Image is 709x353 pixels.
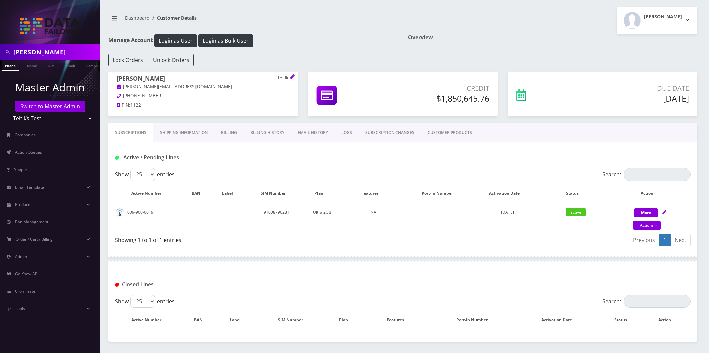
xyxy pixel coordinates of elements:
th: Plan [329,310,364,330]
a: CUSTOMER PRODUCTS [421,123,479,142]
span: Go Know API [15,271,38,277]
span: Companies [15,132,36,138]
span: Support [14,167,29,172]
th: Features: activate to sort column ascending [339,184,408,203]
h1: Closed Lines [115,281,300,288]
th: Plan: activate to sort column ascending [306,184,339,203]
nav: breadcrumb [108,11,398,30]
th: SIM Number [259,310,329,330]
span: 1122 [130,102,141,108]
button: More [634,208,658,217]
th: Status: activate to sort column ascending [542,184,610,203]
a: PIN: [117,102,130,109]
a: Billing History [244,123,291,142]
span: Email Template [15,184,44,190]
span: Order / Cart / Billing [16,236,53,242]
input: Search: [624,168,691,181]
img: Active / Pending Lines [115,156,119,160]
a: Email [62,60,78,70]
span: Tools [15,306,25,311]
select: Showentries [130,168,155,181]
span: Cron Tester [15,288,37,294]
p: Credit [393,83,489,93]
button: Login as User [154,34,197,47]
th: SIM Number: activate to sort column ascending [248,184,305,203]
label: Search: [602,168,691,181]
th: Features [365,310,433,330]
h5: [DATE] [577,93,689,103]
li: Customer Details [150,14,197,21]
th: Port-In Number [434,310,518,330]
th: Port-In Number: activate to sort column ascending [408,184,473,203]
a: Shipping Information [153,123,214,142]
a: Switch to Master Admin [15,101,85,112]
th: Active Number [116,310,184,330]
a: Actions [633,221,661,230]
span: active [566,208,586,216]
a: Dashboard [125,15,150,21]
select: Showentries [130,295,155,308]
button: Lock Orders [108,54,147,66]
td: Ultra 2GB [306,204,339,231]
img: default.png [116,208,124,217]
span: Admin [15,254,27,259]
h1: Active / Pending Lines [115,154,300,161]
h5: $1,850,645.76 [393,93,489,103]
td: 91008790281 [248,204,305,231]
label: Search: [602,295,691,308]
label: Show entries [115,168,175,181]
a: Previous [629,234,659,246]
input: Search: [624,295,691,308]
a: Billing [214,123,244,142]
span: Action Queues [15,149,42,155]
h1: [PERSON_NAME] [117,75,290,83]
a: Company [83,60,105,70]
p: Due Date [577,83,689,93]
img: TeltikX Test [20,18,80,34]
h2: [PERSON_NAME] [644,14,682,20]
div: Showing 1 to 1 of 1 entries [115,233,398,244]
span: Products [15,202,31,207]
th: BAN: activate to sort column ascending [185,184,214,203]
a: EMAIL HISTORY [291,123,335,142]
img: Closed Lines [115,283,119,287]
a: Login as Bulk User [198,36,253,44]
th: BAN [185,310,219,330]
input: Search in Company [13,46,98,58]
th: Activation Date [518,310,602,330]
td: 009-900-0019 [116,204,184,231]
th: Action: activate to sort column ascending [610,184,690,203]
th: Label [219,310,258,330]
a: LOGS [335,123,359,142]
button: Login as Bulk User [198,34,253,47]
th: Status [603,310,646,330]
span: Ban Management [15,219,48,225]
label: Show entries [115,295,175,308]
a: 1 [659,234,671,246]
p: Teltik [277,75,290,81]
button: Unlock Orders [149,54,194,66]
h1: Manage Account [108,34,398,47]
th: Action [646,310,690,330]
a: Subscriptions [108,123,153,142]
span: [PHONE_NUMBER] [123,93,162,99]
a: SUBSCRIPTION CHANGES [359,123,421,142]
th: Label: activate to sort column ascending [214,184,247,203]
button: [PERSON_NAME] [617,7,697,34]
h1: Overview [408,34,698,41]
a: Phone [2,60,19,71]
span: [DATE] [501,209,514,215]
a: SIM [45,60,58,70]
a: [PERSON_NAME][EMAIL_ADDRESS][DOMAIN_NAME] [117,84,232,90]
a: Next [670,234,691,246]
th: Activation Date: activate to sort column ascending [474,184,541,203]
td: NA [339,204,408,231]
a: Login as User [153,36,198,44]
a: Name [24,60,40,70]
th: Active Number: activate to sort column ascending [116,184,184,203]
